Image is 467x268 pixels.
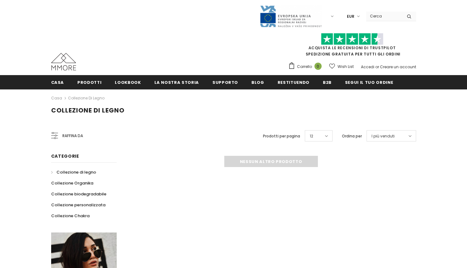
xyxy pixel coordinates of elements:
[56,169,96,175] span: Collezione di legno
[154,79,199,85] span: La nostra storia
[51,202,105,208] span: Collezione personalizzata
[345,75,393,89] a: Segui il tuo ordine
[288,62,325,71] a: Carrello 0
[51,79,64,85] span: Casa
[278,75,309,89] a: Restituendo
[51,178,93,189] a: Collezione Organika
[51,106,124,115] span: Collezione di legno
[115,79,141,85] span: Lookbook
[380,64,416,69] a: Creare un account
[321,33,383,45] img: Fidati di Pilot Stars
[342,133,362,139] label: Ordina per
[251,75,264,89] a: Blog
[263,133,300,139] label: Prodotti per pagina
[372,133,395,139] span: I più venduti
[338,64,354,70] span: Wish List
[323,79,332,85] span: B2B
[278,79,309,85] span: Restituendo
[323,75,332,89] a: B2B
[68,95,105,101] a: Collezione di legno
[51,75,64,89] a: Casa
[288,36,416,57] span: SPEDIZIONE GRATUITA PER TUTTI GLI ORDINI
[310,133,313,139] span: 12
[154,75,199,89] a: La nostra storia
[51,191,106,197] span: Collezione biodegradabile
[361,64,374,69] a: Accedi
[309,45,396,50] a: Acquista le recensioni di TrustPilot
[77,79,101,85] span: Prodotti
[212,79,238,85] span: supporto
[375,64,379,69] span: or
[115,75,141,89] a: Lookbook
[251,79,264,85] span: Blog
[51,180,93,186] span: Collezione Organika
[212,75,238,89] a: supporto
[329,61,354,72] a: Wish List
[51,210,90,221] a: Collezione Chakra
[62,132,83,139] span: Raffina da
[366,12,402,21] input: Search Site
[51,189,106,199] a: Collezione biodegradabile
[314,63,322,70] span: 0
[260,5,322,28] img: Javni Razpis
[51,53,76,70] img: Casi MMORE
[260,13,322,19] a: Javni Razpis
[297,64,312,70] span: Carrello
[347,13,354,20] span: EUR
[51,199,105,210] a: Collezione personalizzata
[51,94,62,102] a: Casa
[345,79,393,85] span: Segui il tuo ordine
[51,167,96,178] a: Collezione di legno
[51,153,79,159] span: Categorie
[77,75,101,89] a: Prodotti
[51,213,90,219] span: Collezione Chakra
